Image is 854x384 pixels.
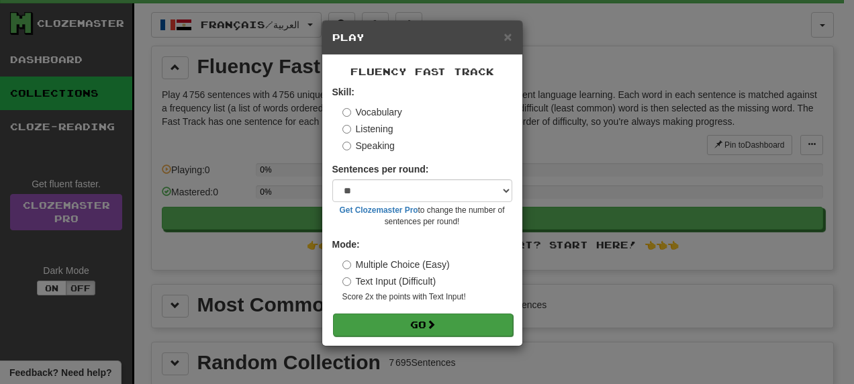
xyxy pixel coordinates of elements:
button: Go [333,314,513,336]
h5: Play [332,31,512,44]
span: Fluency Fast Track [350,66,494,77]
input: Multiple Choice (Easy) [342,260,351,269]
strong: Skill: [332,87,354,97]
label: Text Input (Difficult) [342,275,436,288]
input: Speaking [342,142,351,150]
input: Text Input (Difficult) [342,277,351,286]
label: Listening [342,122,393,136]
strong: Mode: [332,239,360,250]
label: Speaking [342,139,395,152]
label: Sentences per round: [332,162,429,176]
label: Multiple Choice (Easy) [342,258,450,271]
label: Vocabulary [342,105,402,119]
small: to change the number of sentences per round! [332,205,512,228]
a: Get Clozemaster Pro [340,205,418,215]
span: × [504,29,512,44]
small: Score 2x the points with Text Input ! [342,291,512,303]
button: Close [504,30,512,44]
input: Vocabulary [342,108,351,117]
input: Listening [342,125,351,134]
